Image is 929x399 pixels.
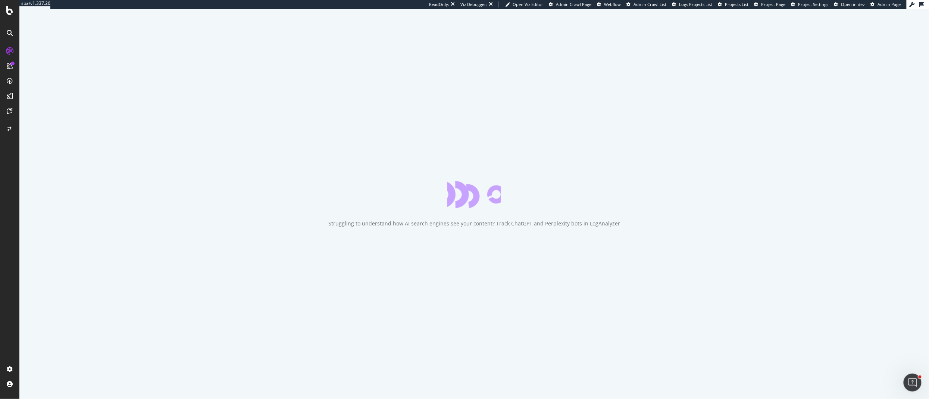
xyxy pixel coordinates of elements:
[429,1,449,7] div: ReadOnly:
[878,1,901,7] span: Admin Page
[597,1,621,7] a: Webflow
[604,1,621,7] span: Webflow
[549,1,591,7] a: Admin Crawl Page
[718,1,749,7] a: Projects List
[328,220,620,227] div: Struggling to understand how AI search engines see your content? Track ChatGPT and Perplexity bot...
[761,1,786,7] span: Project Page
[556,1,591,7] span: Admin Crawl Page
[679,1,713,7] span: Logs Projects List
[634,1,666,7] span: Admin Crawl List
[834,1,865,7] a: Open in dev
[505,1,543,7] a: Open Viz Editor
[626,1,666,7] a: Admin Crawl List
[460,1,487,7] div: Viz Debugger:
[798,1,829,7] span: Project Settings
[447,181,501,208] div: animation
[871,1,901,7] a: Admin Page
[904,374,922,392] iframe: Intercom live chat
[513,1,543,7] span: Open Viz Editor
[791,1,829,7] a: Project Settings
[754,1,786,7] a: Project Page
[841,1,865,7] span: Open in dev
[672,1,713,7] a: Logs Projects List
[725,1,749,7] span: Projects List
